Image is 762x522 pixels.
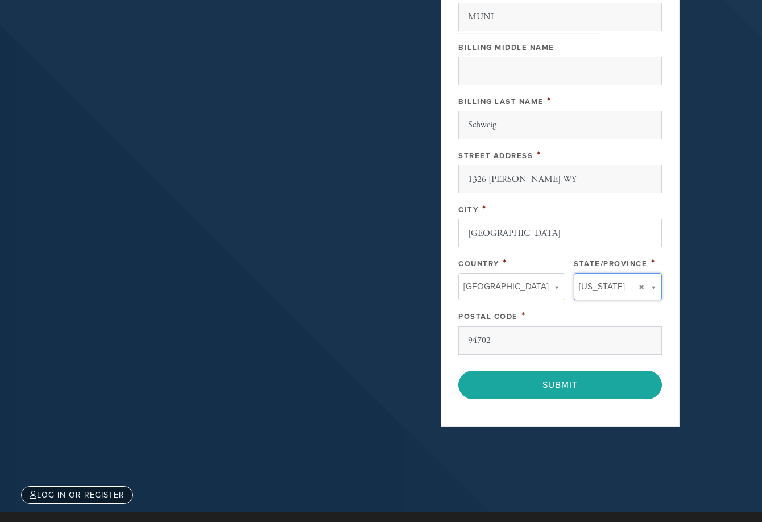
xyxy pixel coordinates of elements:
[574,259,647,268] label: State/Province
[537,148,541,161] span: This field is required.
[579,279,625,294] span: [US_STATE]
[21,486,133,504] a: Log in or register
[458,312,518,321] label: Postal Code
[463,279,549,294] span: [GEOGRAPHIC_DATA]
[651,256,656,269] span: This field is required.
[458,205,478,214] label: City
[503,256,507,269] span: This field is required.
[458,97,544,106] label: Billing Last Name
[482,202,487,215] span: This field is required.
[458,259,499,268] label: Country
[547,94,552,107] span: This field is required.
[574,273,662,300] a: [US_STATE]
[458,151,533,160] label: Street Address
[458,371,662,399] input: Submit
[458,273,565,300] a: [GEOGRAPHIC_DATA]
[458,43,554,52] label: Billing Middle Name
[521,309,526,322] span: This field is required.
